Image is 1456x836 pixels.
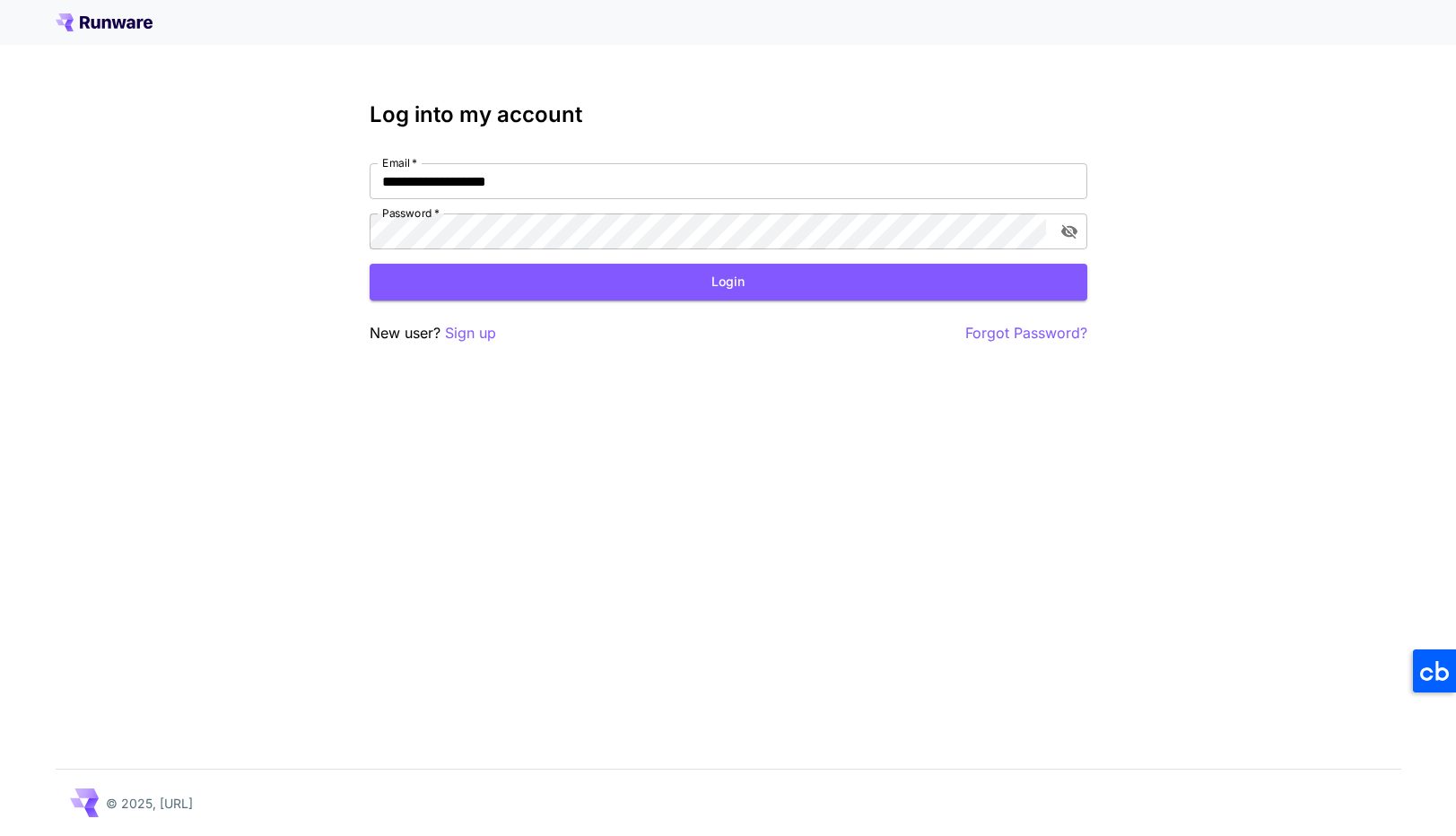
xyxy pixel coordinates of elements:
[445,322,496,344] button: Sign up
[1053,215,1085,248] button: toggle password visibility
[370,322,496,344] p: New user?
[370,264,1087,300] button: Login
[106,794,193,813] p: © 2025, [URL]
[370,102,1087,127] h3: Log into my account
[965,322,1087,344] button: Forgot Password?
[382,155,417,170] label: Email
[382,205,440,221] label: Password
